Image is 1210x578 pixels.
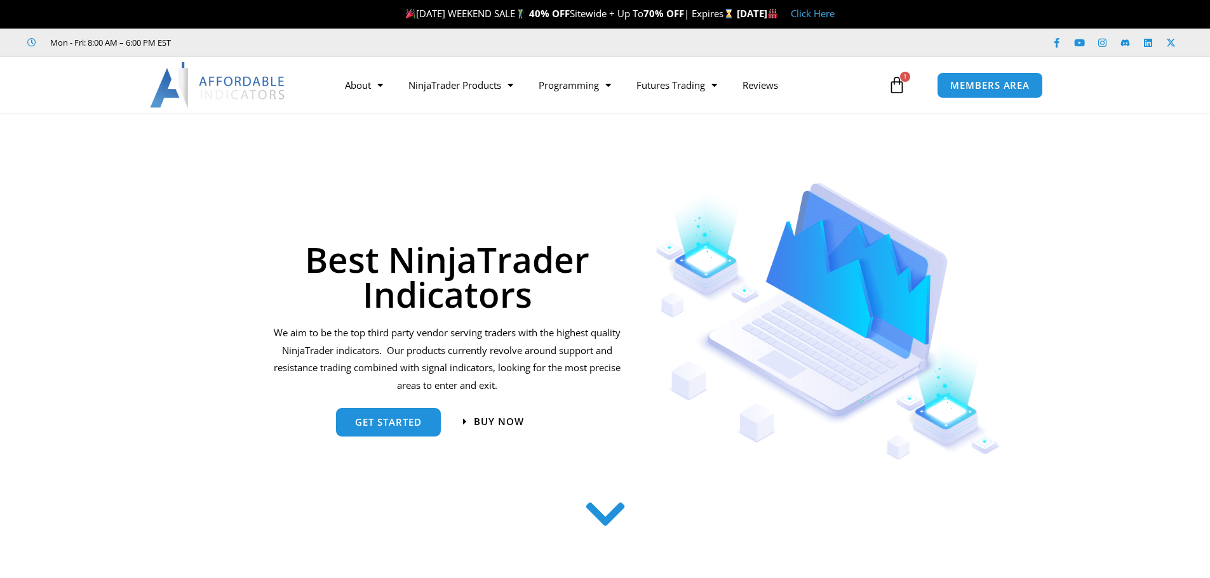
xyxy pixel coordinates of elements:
a: MEMBERS AREA [937,72,1043,98]
img: Indicators 1 | Affordable Indicators – NinjaTrader [655,183,1000,460]
a: Programming [526,70,624,100]
p: We aim to be the top third party vendor serving traders with the highest quality NinjaTrader indi... [272,324,623,395]
span: Buy now [474,417,524,426]
strong: 40% OFF [529,7,570,20]
a: Reviews [730,70,791,100]
h1: Best NinjaTrader Indicators [272,242,623,312]
a: About [332,70,396,100]
span: MEMBERS AREA [950,81,1030,90]
iframe: Customer reviews powered by Trustpilot [189,36,379,49]
a: get started [336,408,441,437]
a: Futures Trading [624,70,730,100]
a: 1 [869,67,925,103]
img: 🏌️‍♂️ [516,9,525,18]
img: LogoAI | Affordable Indicators – NinjaTrader [150,62,286,108]
img: 🎉 [406,9,415,18]
strong: 70% OFF [643,7,684,20]
nav: Menu [332,70,885,100]
a: Buy now [463,417,524,426]
img: 🏭 [768,9,777,18]
strong: [DATE] [737,7,778,20]
span: [DATE] WEEKEND SALE Sitewide + Up To | Expires [403,7,736,20]
span: get started [355,417,422,427]
a: Click Here [791,7,835,20]
span: 1 [900,72,910,82]
span: Mon - Fri: 8:00 AM – 6:00 PM EST [47,35,171,50]
img: ⌛ [724,9,734,18]
a: NinjaTrader Products [396,70,526,100]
